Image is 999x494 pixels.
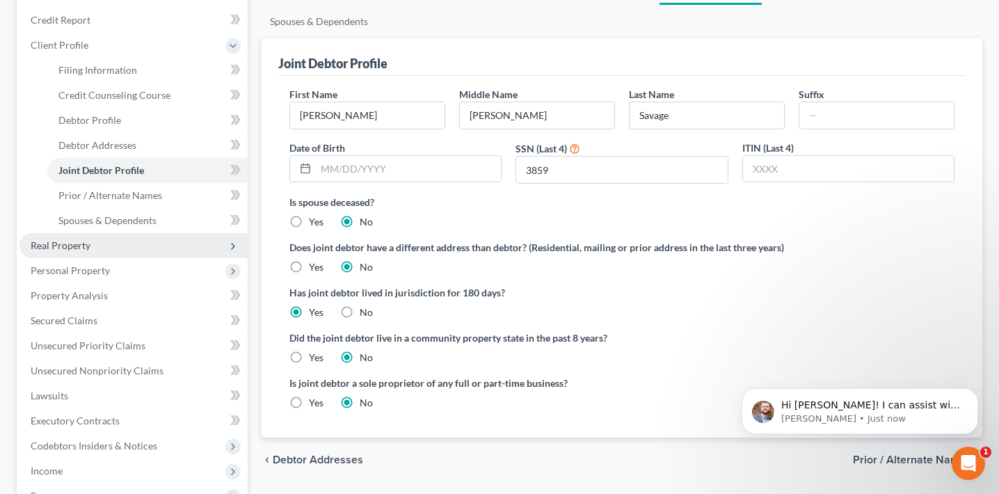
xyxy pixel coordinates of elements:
[309,215,323,229] label: Yes
[19,358,248,383] a: Unsecured Nonpriority Claims
[743,156,954,182] input: XXXX
[19,408,248,433] a: Executory Contracts
[278,55,387,72] div: Joint Debtor Profile
[58,164,144,176] span: Joint Debtor Profile
[309,260,323,274] label: Yes
[629,87,674,102] label: Last Name
[360,215,373,229] label: No
[799,87,824,102] label: Suffix
[360,305,373,319] label: No
[262,454,273,465] i: chevron_left
[459,87,518,102] label: Middle Name
[289,240,954,255] label: Does joint debtor have a different address than debtor? (Residential, mailing or prior address in...
[47,158,248,183] a: Joint Debtor Profile
[289,87,337,102] label: First Name
[58,189,162,201] span: Prior / Alternate Names
[309,351,323,365] label: Yes
[19,283,248,308] a: Property Analysis
[47,108,248,133] a: Debtor Profile
[360,396,373,410] label: No
[289,376,615,390] label: Is joint debtor a sole proprietor of any full or part-time business?
[31,365,163,376] span: Unsecured Nonpriority Claims
[289,285,954,300] label: Has joint debtor lived in jurisdiction for 180 days?
[47,183,248,208] a: Prior / Alternate Names
[58,114,121,126] span: Debtor Profile
[360,260,373,274] label: No
[19,383,248,408] a: Lawsuits
[980,447,991,458] span: 1
[516,141,567,156] label: SSN (Last 4)
[952,447,985,480] iframe: Intercom live chat
[47,208,248,233] a: Spouses & Dependents
[31,239,90,251] span: Real Property
[31,465,63,477] span: Income
[31,390,68,401] span: Lawsuits
[721,359,999,456] iframe: Intercom notifications message
[58,89,170,101] span: Credit Counseling Course
[19,333,248,358] a: Unsecured Priority Claims
[31,289,108,301] span: Property Analysis
[31,39,88,51] span: Client Profile
[47,133,248,158] a: Debtor Addresses
[262,454,363,465] button: chevron_left Debtor Addresses
[47,58,248,83] a: Filing Information
[19,8,248,33] a: Credit Report
[31,415,120,427] span: Executory Contracts
[853,454,971,465] span: Prior / Alternate Names
[516,157,727,183] input: XXXX
[316,156,501,182] input: MM/DD/YYYY
[630,102,784,129] input: --
[289,141,345,155] label: Date of Birth
[289,195,954,209] label: Is spouse deceased?
[290,102,445,129] input: --
[31,14,90,26] span: Credit Report
[262,5,376,38] a: Spouses & Dependents
[289,330,954,345] label: Did the joint debtor live in a community property state in the past 8 years?
[58,139,136,151] span: Debtor Addresses
[58,214,157,226] span: Spouses & Dependents
[853,454,982,465] button: Prior / Alternate Names chevron_right
[31,314,97,326] span: Secured Claims
[19,308,248,333] a: Secured Claims
[309,396,323,410] label: Yes
[31,440,157,452] span: Codebtors Insiders & Notices
[742,141,794,155] label: ITIN (Last 4)
[460,102,614,129] input: M.I
[360,351,373,365] label: No
[31,340,145,351] span: Unsecured Priority Claims
[309,305,323,319] label: Yes
[273,454,363,465] span: Debtor Addresses
[58,64,137,76] span: Filing Information
[31,264,110,276] span: Personal Property
[47,83,248,108] a: Credit Counseling Course
[799,102,954,129] input: --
